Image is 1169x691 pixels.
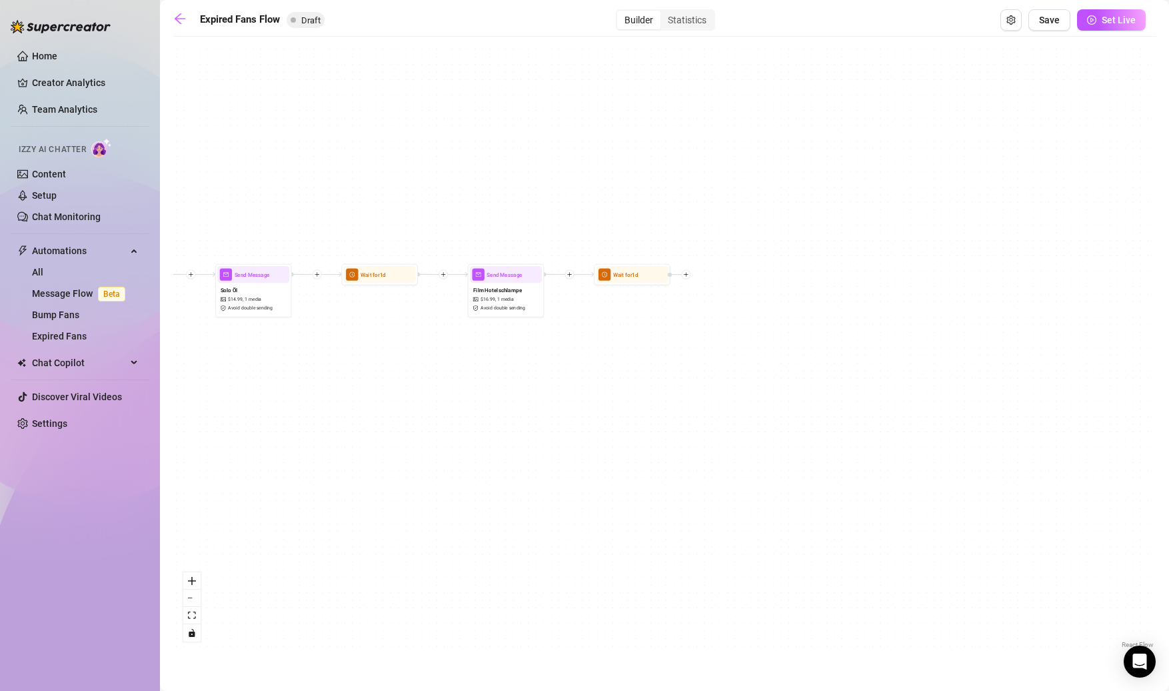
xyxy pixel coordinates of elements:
[32,392,122,402] a: Discover Viral Videos
[11,20,111,33] img: logo-BBDzfeDw.svg
[228,296,243,303] span: $ 14.99 ,
[487,270,522,279] span: Send Message
[245,296,261,303] span: 1 media
[221,286,238,295] span: Solo Öl
[32,309,79,320] a: Bump Fans
[32,104,97,115] a: Team Analytics
[598,268,610,280] span: clock-circle
[341,264,418,285] div: clock-circleWait for1d
[613,270,638,279] span: Wait for 1d
[1087,15,1096,25] span: play-circle
[183,590,201,607] button: zoom out
[98,287,125,301] span: Beta
[32,267,43,277] a: All
[32,72,139,93] a: Creator Analytics
[1000,9,1022,31] button: Open Exit Rules
[301,15,321,25] span: Draft
[183,624,201,642] button: toggle interactivity
[32,352,127,374] span: Chat Copilot
[32,51,57,61] a: Home
[17,245,28,256] span: thunderbolt
[1028,9,1070,31] button: Save Flow
[220,268,232,280] span: mail
[1102,15,1136,25] span: Set Live
[473,268,485,280] span: mail
[32,169,66,179] a: Content
[91,138,112,157] img: AI Chatter
[183,572,201,642] div: React Flow controls
[1124,646,1156,678] div: Open Intercom Messenger
[32,240,127,261] span: Automations
[1039,15,1060,25] span: Save
[32,418,67,429] a: Settings
[567,271,573,277] span: plus
[17,358,26,368] img: Chat Copilot
[594,264,670,285] div: clock-circleWait for1d
[683,272,688,277] span: plus
[481,296,496,303] span: $ 16.99 ,
[315,271,320,277] span: plus
[188,271,193,277] span: plus
[481,305,525,312] span: Avoid double sending
[32,190,57,201] a: Setup
[221,297,227,302] span: picture
[617,11,660,29] div: Builder
[32,211,101,222] a: Chat Monitoring
[215,264,292,317] div: mailSend MessageSolo Ölpicture$14.99,1 mediasafety-certificateAvoid double sending
[235,270,270,279] span: Send Message
[616,9,715,31] div: segmented control
[173,12,187,25] span: arrow-left
[441,271,446,277] span: plus
[361,270,386,279] span: Wait for 1d
[173,12,193,28] a: arrow-left
[346,268,358,280] span: clock-circle
[473,297,480,302] span: picture
[32,288,131,299] a: Message FlowBeta
[1006,15,1016,25] span: setting
[660,11,714,29] div: Statistics
[200,13,280,25] strong: Expired Fans Flow
[221,305,227,311] span: safety-certificate
[468,264,545,317] div: mailSend MessageFilm Hotelschlampepicture$16.99,1 mediasafety-certificateAvoid double sending
[1077,9,1146,31] button: Set Live
[183,572,201,590] button: zoom in
[183,607,201,624] button: fit view
[497,296,514,303] span: 1 media
[32,331,87,341] a: Expired Fans
[228,305,273,312] span: Avoid double sending
[473,286,522,295] span: Film Hotelschlampe
[19,143,86,156] span: Izzy AI Chatter
[473,305,480,311] span: safety-certificate
[1122,641,1154,648] a: React Flow attribution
